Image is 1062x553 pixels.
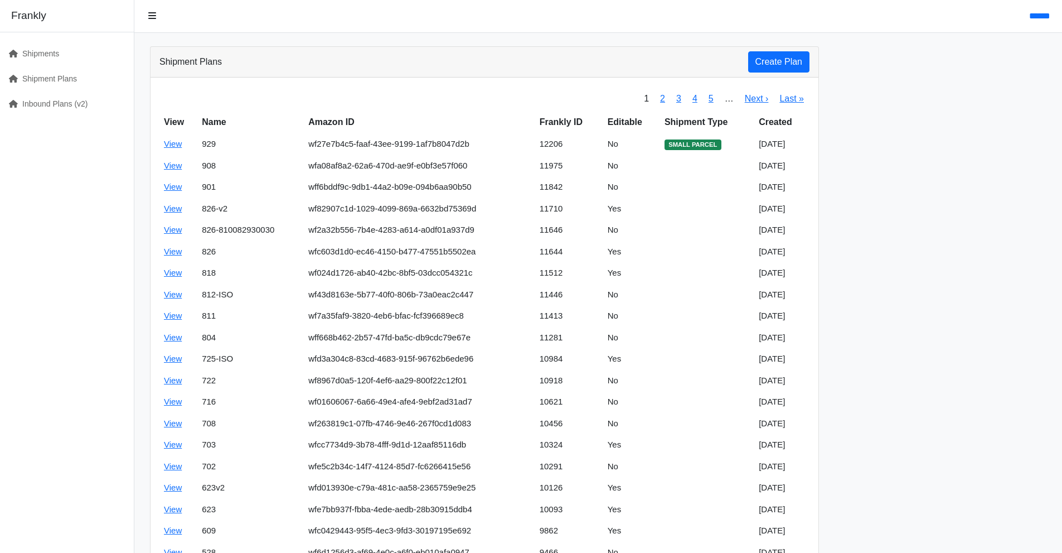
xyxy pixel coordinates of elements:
[603,198,660,220] td: Yes
[304,370,535,392] td: wf8967d0a5-120f-4ef6-aa29-800f22c12f01
[197,434,304,456] td: 703
[164,247,182,256] a: View
[754,111,809,133] th: Created
[603,262,660,284] td: Yes
[692,94,697,103] a: 4
[197,305,304,327] td: 811
[754,133,809,155] td: [DATE]
[603,370,660,392] td: No
[197,327,304,349] td: 804
[603,499,660,521] td: Yes
[304,391,535,413] td: wf01606067-6a66-49e4-afe4-9ebf2ad31ad7
[535,434,603,456] td: 10324
[535,284,603,306] td: 11446
[304,456,535,478] td: wfe5c2b34c-14f7-4124-85d7-fc6266415e56
[719,86,739,111] span: …
[535,198,603,220] td: 11710
[535,456,603,478] td: 10291
[754,305,809,327] td: [DATE]
[197,477,304,499] td: 623v2
[603,284,660,306] td: No
[754,391,809,413] td: [DATE]
[164,139,182,148] a: View
[304,413,535,435] td: wf263819c1-07fb-4746-9e46-267f0cd1d083
[535,111,603,133] th: Frankly ID
[754,284,809,306] td: [DATE]
[304,499,535,521] td: wfe7bb937f-fbba-4ede-aedb-28b30915ddb4
[197,370,304,392] td: 722
[603,391,660,413] td: No
[779,94,804,103] a: Last »
[754,348,809,370] td: [DATE]
[535,391,603,413] td: 10621
[535,327,603,349] td: 11281
[665,140,721,150] span: SMALL PARCEL
[535,348,603,370] td: 10984
[164,268,182,277] a: View
[535,262,603,284] td: 11512
[164,161,182,170] a: View
[197,241,304,263] td: 826
[197,133,304,155] td: 929
[304,348,535,370] td: wfd3a304c8-83cd-4683-915f-96762b6ede96
[304,133,535,155] td: wf27e7b4c5-faaf-43ee-9199-1af7b8047d2b
[535,219,603,241] td: 11646
[535,477,603,499] td: 10126
[164,376,182,385] a: View
[535,241,603,263] td: 11644
[754,198,809,220] td: [DATE]
[304,176,535,198] td: wff6bddf9c-9db1-44a2-b09e-094b6aa90b50
[164,354,182,363] a: View
[304,219,535,241] td: wf2a32b556-7b4e-4283-a614-a0df01a937d9
[603,520,660,542] td: Yes
[754,477,809,499] td: [DATE]
[164,333,182,342] a: View
[660,94,665,103] a: 2
[535,520,603,542] td: 9862
[164,397,182,406] a: View
[535,176,603,198] td: 11842
[197,391,304,413] td: 716
[304,241,535,263] td: wfc603d1d0-ec46-4150-b477-47551b5502ea
[754,370,809,392] td: [DATE]
[197,111,304,133] th: Name
[754,262,809,284] td: [DATE]
[304,284,535,306] td: wf43d8163e-5b77-40f0-806b-73a0eac2c447
[164,225,182,234] a: View
[197,284,304,306] td: 812-ISO
[164,182,182,191] a: View
[603,434,660,456] td: Yes
[304,520,535,542] td: wfc0429443-95f5-4ec3-9fd3-30197195e692
[603,477,660,499] td: Yes
[197,262,304,284] td: 818
[304,327,535,349] td: wff668b462-2b57-47fd-ba5c-db9cdc79e67e
[603,327,660,349] td: No
[197,456,304,478] td: 702
[638,86,654,111] span: 1
[197,348,304,370] td: 725-ISO
[754,499,809,521] td: [DATE]
[304,477,535,499] td: wfd013930e-c79a-481c-aa58-2365759e9e25
[676,94,681,103] a: 3
[304,305,535,327] td: wf7a35faf9-3820-4eb6-bfac-fcf396689ec8
[603,456,660,478] td: No
[603,133,660,155] td: No
[754,176,809,198] td: [DATE]
[603,241,660,263] td: Yes
[603,111,660,133] th: Editable
[603,348,660,370] td: Yes
[535,155,603,177] td: 11975
[603,219,660,241] td: No
[603,413,660,435] td: No
[709,94,714,103] a: 5
[197,176,304,198] td: 901
[603,305,660,327] td: No
[164,290,182,299] a: View
[754,434,809,456] td: [DATE]
[603,155,660,177] td: No
[197,155,304,177] td: 908
[164,204,182,213] a: View
[745,94,769,103] a: Next ›
[197,413,304,435] td: 708
[197,198,304,220] td: 826-v2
